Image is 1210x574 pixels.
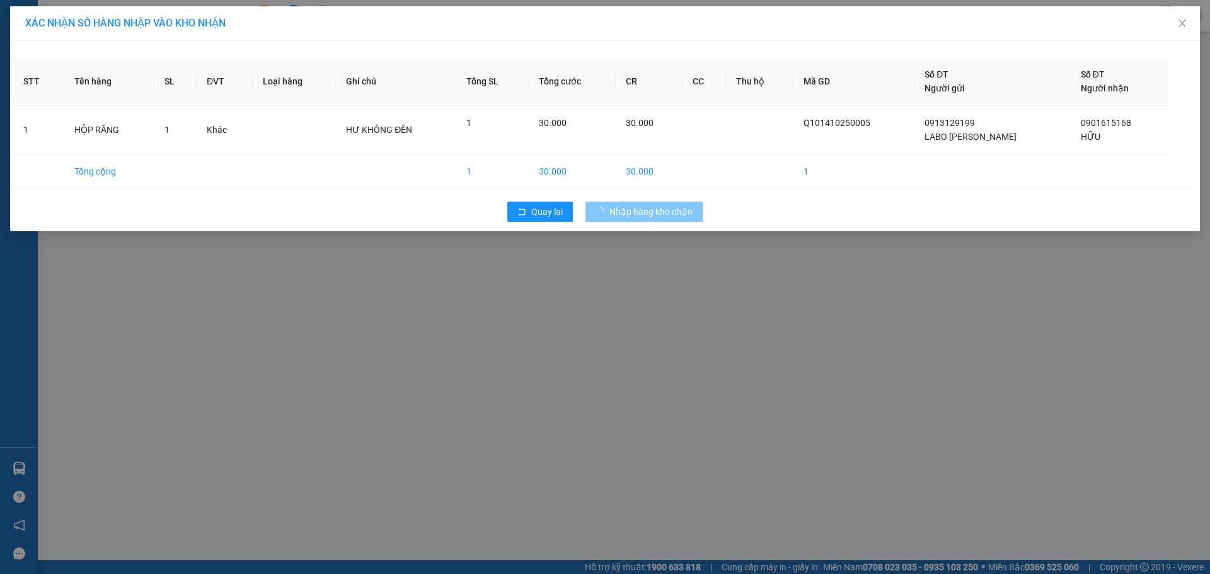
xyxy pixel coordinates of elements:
span: XÁC NHẬN SỐ HÀNG NHẬP VÀO KHO NHẬN [25,17,226,29]
span: loading [596,207,609,216]
span: Q101410250005 [804,118,870,128]
button: Nhập hàng kho nhận [585,202,703,222]
span: Số ĐT [925,69,948,79]
span: Nhập hàng kho nhận [609,205,693,219]
th: CC [683,57,727,106]
span: 30.000 [626,118,654,128]
span: 1 [164,125,170,135]
th: Loại hàng [253,57,336,106]
span: HỮU [1081,132,1100,142]
th: Tổng cước [529,57,616,106]
td: 30.000 [529,154,616,189]
button: Close [1165,6,1200,42]
span: 1 [466,118,471,128]
td: 30.000 [616,154,683,189]
th: Mã GD [793,57,914,106]
span: LABO [PERSON_NAME] [925,132,1017,142]
th: CR [616,57,683,106]
td: 1 [793,154,914,189]
span: HƯ KHÔNG ĐỀN [346,125,412,135]
th: Tên hàng [64,57,155,106]
span: Người nhận [1081,83,1129,93]
span: Người gửi [925,83,965,93]
button: rollbackQuay lại [507,202,573,222]
td: 1 [456,154,529,189]
span: 0913129199 [925,118,975,128]
td: Khác [197,106,253,154]
span: Quay lại [531,205,563,219]
th: ĐVT [197,57,253,106]
td: 1 [13,106,64,154]
span: 30.000 [539,118,567,128]
span: 0901615168 [1081,118,1131,128]
th: SL [154,57,197,106]
span: Số ĐT [1081,69,1105,79]
td: Tổng cộng [64,154,155,189]
th: STT [13,57,64,106]
span: rollback [517,207,526,217]
th: Tổng SL [456,57,529,106]
span: close [1177,18,1187,28]
th: Thu hộ [726,57,793,106]
th: Ghi chú [336,57,456,106]
td: HỘP RĂNG [64,106,155,154]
